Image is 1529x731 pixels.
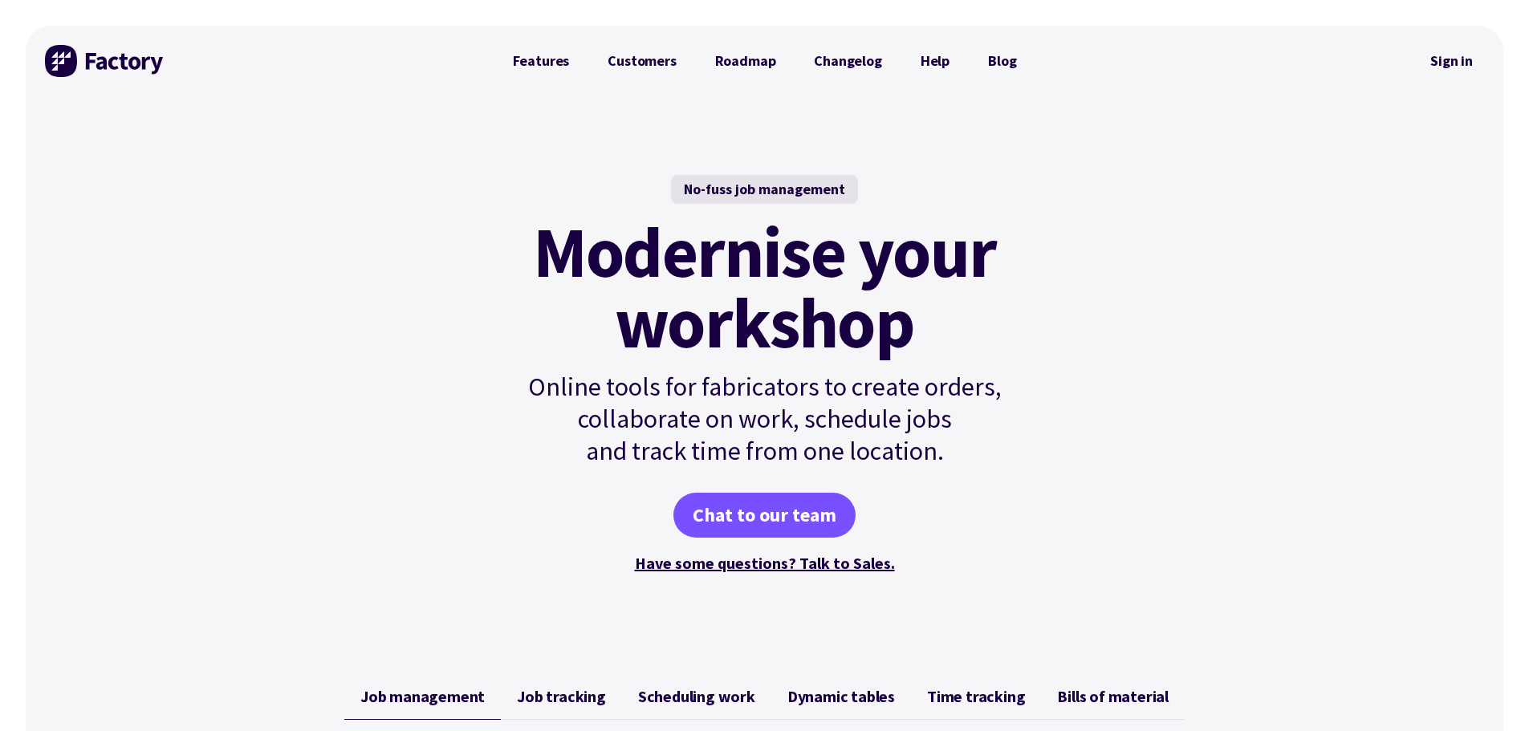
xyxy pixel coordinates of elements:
a: Have some questions? Talk to Sales. [635,553,895,573]
span: Job tracking [517,687,606,706]
a: Roadmap [696,45,795,77]
span: Job management [360,687,485,706]
nav: Primary Navigation [494,45,1036,77]
p: Online tools for fabricators to create orders, collaborate on work, schedule jobs and track time ... [494,371,1036,467]
mark: Modernise your workshop [533,217,996,358]
span: Scheduling work [638,687,755,706]
a: Sign in [1419,43,1484,79]
a: Chat to our team [673,493,856,538]
nav: Secondary Navigation [1419,43,1484,79]
span: Dynamic tables [787,687,895,706]
img: Factory [45,45,165,77]
div: No-fuss job management [671,175,858,204]
a: Help [901,45,969,77]
span: Bills of material [1057,687,1169,706]
a: Blog [969,45,1035,77]
a: Features [494,45,589,77]
a: Changelog [795,45,901,77]
span: Time tracking [927,687,1025,706]
a: Customers [588,45,695,77]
